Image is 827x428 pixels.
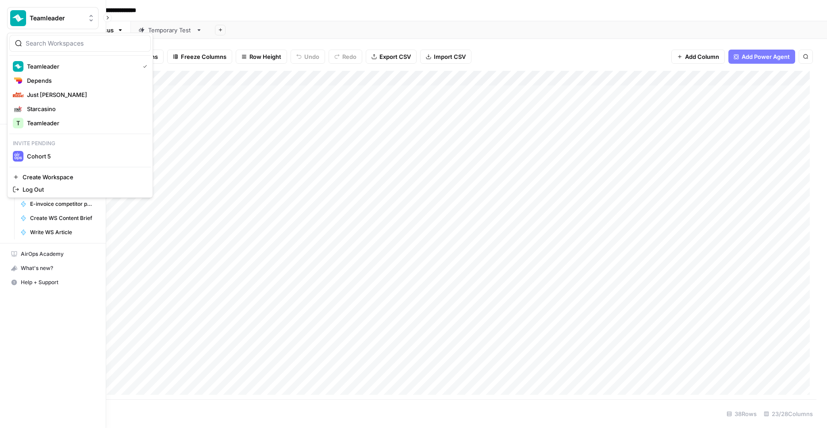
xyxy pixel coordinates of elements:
a: AirOps Academy [7,247,99,261]
span: Freeze Columns [181,52,226,61]
button: Row Height [236,50,287,64]
button: Undo [291,50,325,64]
button: Workspace: Teamleader [7,7,99,29]
img: Starcasino Logo [13,104,23,114]
span: Teamleader [27,62,136,71]
span: Create WS Content Brief [30,214,95,222]
p: Invite pending [9,138,151,149]
span: AirOps Academy [21,250,95,258]
span: E-invoice competitor pages [30,200,95,208]
a: Temporary Test [131,21,210,39]
span: Redo [342,52,356,61]
span: Teamleader [27,119,144,127]
button: Add Column [671,50,725,64]
img: Teamleader Logo [10,10,26,26]
a: Create WS Content Brief [16,211,99,225]
span: T [16,119,20,127]
button: Help + Support [7,275,99,289]
span: Undo [304,52,319,61]
span: Cohort 5 [27,152,144,161]
a: Log Out [9,183,151,196]
img: Just Russel Logo [13,89,23,100]
img: Depends Logo [13,75,23,86]
span: Row Height [249,52,281,61]
button: Export CSV [366,50,417,64]
button: Import CSV [420,50,471,64]
span: Add Power Agent [742,52,790,61]
div: Workspace: Teamleader [7,33,153,198]
span: Import CSV [434,52,466,61]
span: Starcasino [27,104,144,113]
div: Temporary Test [148,26,192,35]
span: Depends [27,76,144,85]
span: Create Workspace [23,173,144,181]
button: Freeze Columns [167,50,232,64]
div: 38 Rows [723,407,760,421]
span: Write WS Article [30,228,95,236]
button: Redo [329,50,362,64]
img: Cohort 5 Logo [13,151,23,162]
span: Log Out [23,185,144,194]
a: Write WS Article [16,225,99,239]
span: Just [PERSON_NAME] [27,90,144,99]
input: Search Workspaces [26,39,145,48]
span: Add Column [685,52,719,61]
div: 23/28 Columns [760,407,816,421]
button: What's new? [7,261,99,275]
span: Teamleader [30,14,83,23]
span: Export CSV [379,52,411,61]
span: Help + Support [21,278,95,286]
button: Add Power Agent [728,50,795,64]
img: Teamleader Logo [13,61,23,72]
a: E-invoice competitor pages [16,197,99,211]
a: Create Workspace [9,171,151,183]
div: What's new? [8,262,98,275]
